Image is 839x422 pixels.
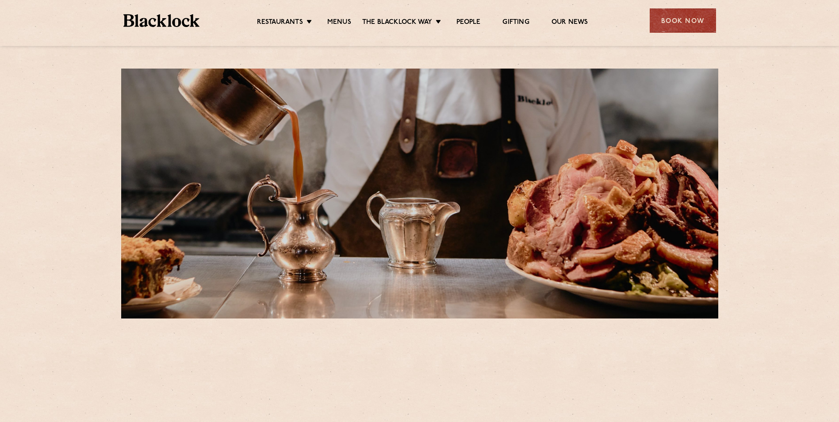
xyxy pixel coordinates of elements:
[257,18,303,28] a: Restaurants
[123,14,200,27] img: BL_Textured_Logo-footer-cropped.svg
[456,18,480,28] a: People
[502,18,529,28] a: Gifting
[327,18,351,28] a: Menus
[362,18,432,28] a: The Blacklock Way
[552,18,588,28] a: Our News
[650,8,716,33] div: Book Now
